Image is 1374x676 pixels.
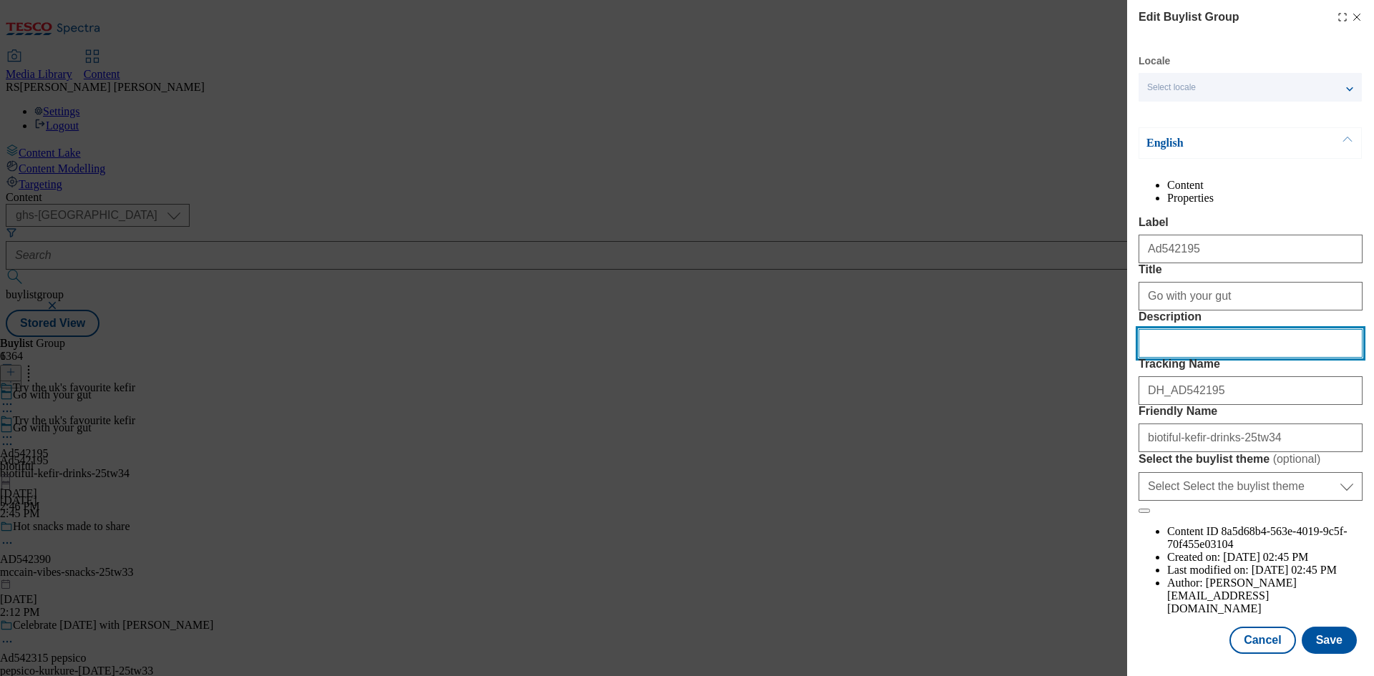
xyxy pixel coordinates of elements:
[1139,358,1363,371] label: Tracking Name
[1167,525,1363,551] li: Content ID
[1139,216,1363,229] label: Label
[1167,192,1363,205] li: Properties
[1167,551,1363,564] li: Created on:
[1167,577,1297,614] span: [PERSON_NAME][EMAIL_ADDRESS][DOMAIN_NAME]
[1229,627,1295,654] button: Cancel
[1223,551,1308,563] span: [DATE] 02:45 PM
[1139,57,1170,65] label: Locale
[1302,627,1357,654] button: Save
[1273,453,1321,465] span: ( optional )
[1139,376,1363,405] input: Enter Tracking Name
[1139,9,1363,654] div: Modal
[1167,525,1348,550] span: 8a5d68b4-563e-4019-9c5f-70f455e03104
[1139,263,1363,276] label: Title
[1139,452,1363,466] label: Select the buylist theme
[1139,423,1363,452] input: Enter Friendly Name
[1167,577,1363,615] li: Author:
[1167,564,1363,577] li: Last modified on:
[1252,564,1337,576] span: [DATE] 02:45 PM
[1139,235,1363,263] input: Enter Label
[1147,82,1196,93] span: Select locale
[1139,329,1363,358] input: Enter Description
[1139,9,1239,26] h4: Edit Buylist Group
[1139,73,1362,102] button: Select locale
[1139,310,1363,323] label: Description
[1146,136,1297,150] p: English
[1167,179,1363,192] li: Content
[1139,282,1363,310] input: Enter Title
[1139,405,1363,418] label: Friendly Name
